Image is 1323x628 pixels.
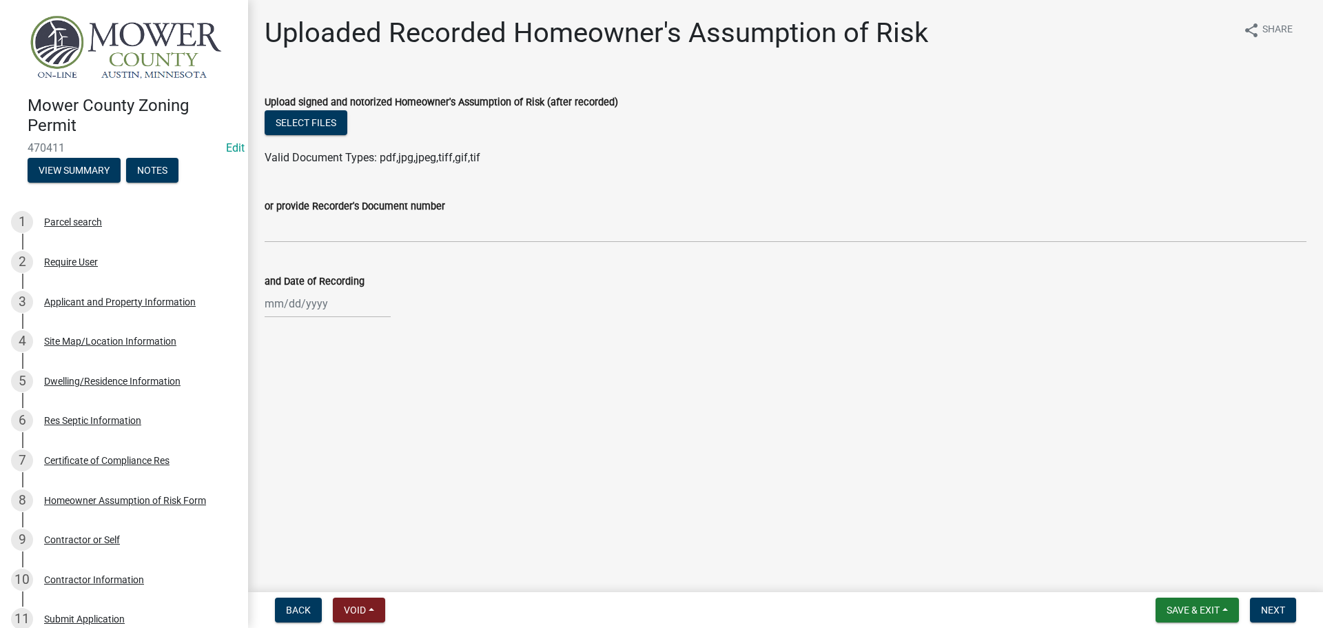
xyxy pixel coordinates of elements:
[11,330,33,352] div: 4
[44,376,181,386] div: Dwelling/Residence Information
[265,290,391,318] input: mm/dd/yyyy
[11,251,33,273] div: 2
[1250,598,1296,622] button: Next
[11,211,33,233] div: 1
[1261,605,1285,616] span: Next
[44,336,176,346] div: Site Map/Location Information
[265,277,365,287] label: and Date of Recording
[265,110,347,135] button: Select files
[28,141,220,154] span: 470411
[265,151,480,164] span: Valid Document Types: pdf,jpg,jpeg,tiff,gif,tif
[44,257,98,267] div: Require User
[44,614,125,624] div: Submit Application
[44,496,206,505] div: Homeowner Assumption of Risk Form
[126,158,178,183] button: Notes
[11,449,33,472] div: 7
[265,98,618,108] label: Upload signed and notorized Homeowner's Assumption of Risk (after recorded)
[11,370,33,392] div: 5
[28,14,226,81] img: Mower County, Minnesota
[44,217,102,227] div: Parcel search
[265,202,445,212] label: or provide Recorder's Document number
[11,569,33,591] div: 10
[275,598,322,622] button: Back
[11,291,33,313] div: 3
[265,17,928,50] h1: Uploaded Recorded Homeowner's Assumption of Risk
[28,96,237,136] h4: Mower County Zoning Permit
[28,165,121,176] wm-modal-confirm: Summary
[11,489,33,511] div: 8
[28,158,121,183] button: View Summary
[344,605,366,616] span: Void
[286,605,311,616] span: Back
[44,535,120,545] div: Contractor or Self
[1232,17,1304,43] button: shareShare
[44,297,196,307] div: Applicant and Property Information
[44,416,141,425] div: Res Septic Information
[1156,598,1239,622] button: Save & Exit
[1167,605,1220,616] span: Save & Exit
[11,409,33,432] div: 6
[1243,22,1260,39] i: share
[226,141,245,154] a: Edit
[226,141,245,154] wm-modal-confirm: Edit Application Number
[1262,22,1293,39] span: Share
[11,529,33,551] div: 9
[44,456,170,465] div: Certificate of Compliance Res
[126,165,178,176] wm-modal-confirm: Notes
[333,598,385,622] button: Void
[44,575,144,585] div: Contractor Information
